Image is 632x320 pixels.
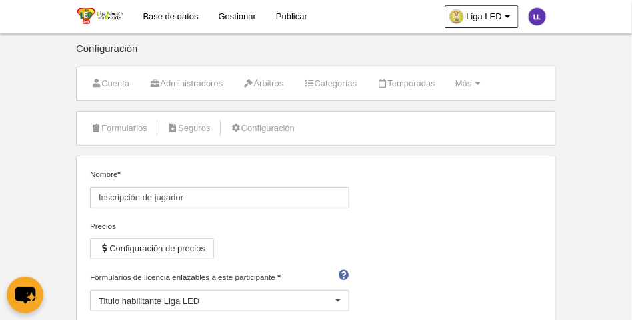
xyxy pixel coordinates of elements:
[277,274,281,278] i: Obligatorio
[455,79,472,88] span: Más
[99,296,199,306] span: Titulo habilitante Liga LED
[77,8,123,24] img: Liga LED
[90,271,349,283] label: Formularios de licencia enlazables a este participante
[235,74,291,94] a: Árbitros
[118,171,122,175] i: Obligatorio
[76,43,556,67] div: Configuración
[90,220,349,232] div: Precios
[90,168,349,208] label: Nombre
[90,187,349,208] input: Nombre
[445,5,519,28] a: Liga LED
[450,10,463,23] img: Oa3ElrZntIAI.30x30.jpg
[448,74,488,94] a: Más
[160,118,218,138] a: Seguros
[529,8,546,25] img: c2l6ZT0zMHgzMCZmcz05JnRleHQ9TEwmYmc9NWUzNWIx.png
[223,118,302,138] a: Configuración
[83,74,137,94] a: Cuenta
[90,238,214,259] button: Configuración de precios
[296,74,364,94] a: Categorías
[142,74,230,94] a: Administradores
[7,277,43,313] button: chat-button
[369,74,443,94] a: Temporadas
[467,10,502,23] span: Liga LED
[83,118,155,138] a: Formularios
